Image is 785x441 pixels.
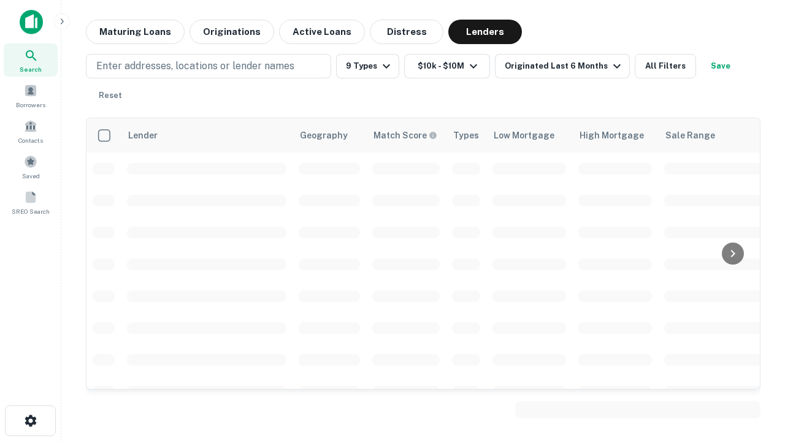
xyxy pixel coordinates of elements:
a: Contacts [4,115,58,148]
span: Borrowers [16,100,45,110]
div: Low Mortgage [494,128,554,143]
button: Reset [91,83,130,108]
a: Search [4,43,58,77]
img: capitalize-icon.png [20,10,43,34]
span: Saved [22,171,40,181]
th: Low Mortgage [486,118,572,153]
button: Lenders [448,20,522,44]
th: Lender [121,118,293,153]
div: Originated Last 6 Months [505,59,624,73]
span: SREO Search [12,206,50,216]
button: Distress [370,20,443,44]
button: 9 Types [336,54,399,78]
button: All Filters [635,54,696,78]
button: Maturing Loans [86,20,185,44]
a: Saved [4,150,58,183]
iframe: Chat Widget [724,343,785,402]
button: Active Loans [279,20,365,44]
th: Geography [293,118,366,153]
div: Geography [300,128,348,143]
button: Originations [190,20,274,44]
th: Sale Range [658,118,768,153]
button: Save your search to get updates of matches that match your search criteria. [701,54,740,78]
a: Borrowers [4,79,58,112]
button: $10k - $10M [404,54,490,78]
button: Originated Last 6 Months [495,54,630,78]
a: SREO Search [4,186,58,219]
button: Enter addresses, locations or lender names [86,54,331,78]
div: Types [453,128,479,143]
th: Types [446,118,486,153]
h6: Match Score [373,129,435,142]
th: Capitalize uses an advanced AI algorithm to match your search with the best lender. The match sco... [366,118,446,153]
div: Sale Range [665,128,715,143]
span: Contacts [18,135,43,145]
span: Search [20,64,42,74]
div: Lender [128,128,158,143]
th: High Mortgage [572,118,658,153]
div: High Mortgage [580,128,644,143]
p: Enter addresses, locations or lender names [96,59,294,73]
div: Capitalize uses an advanced AI algorithm to match your search with the best lender. The match sco... [373,129,437,142]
